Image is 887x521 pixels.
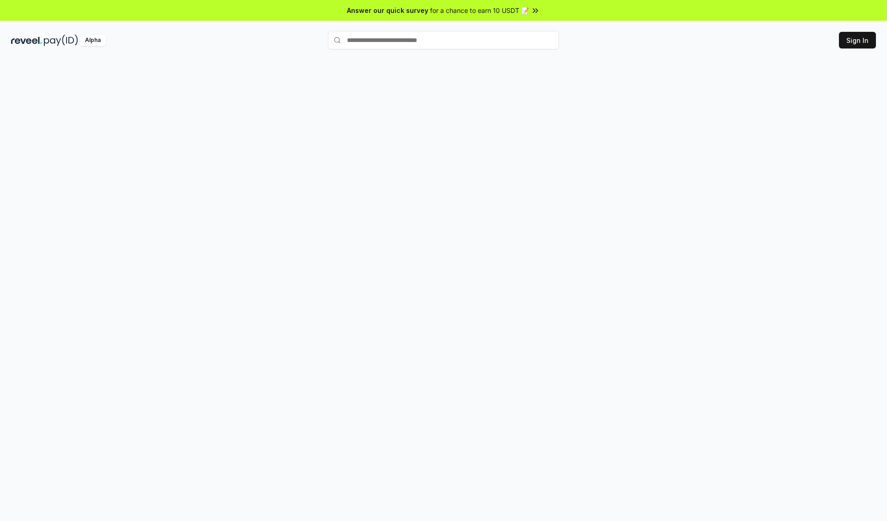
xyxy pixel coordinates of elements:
span: for a chance to earn 10 USDT 📝 [430,6,529,15]
div: Alpha [80,35,106,46]
span: Answer our quick survey [347,6,428,15]
img: pay_id [44,35,78,46]
button: Sign In [839,32,876,48]
img: reveel_dark [11,35,42,46]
